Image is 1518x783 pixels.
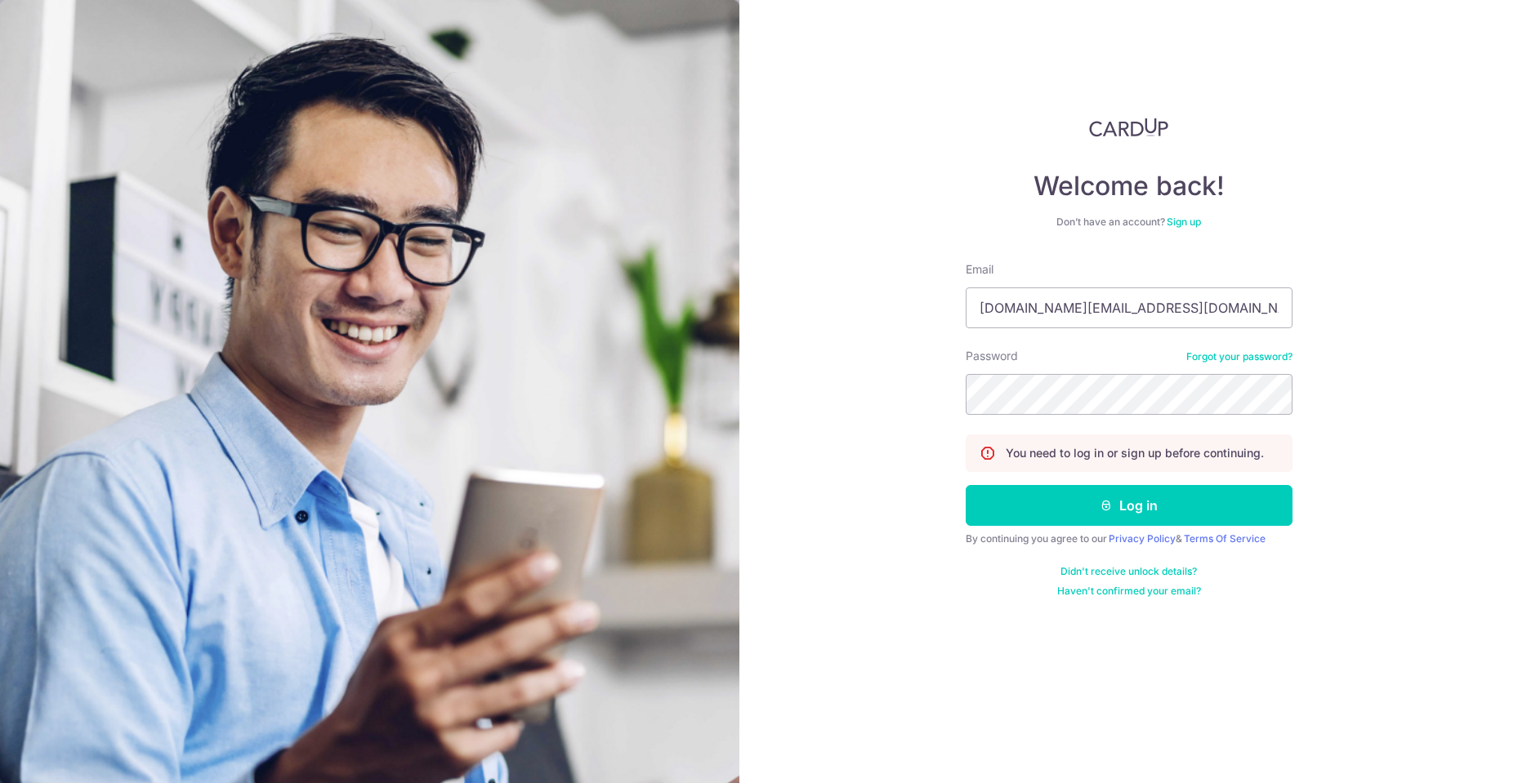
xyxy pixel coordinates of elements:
[1167,216,1201,228] a: Sign up
[1006,445,1264,461] p: You need to log in or sign up before continuing.
[1057,585,1201,598] a: Haven't confirmed your email?
[1060,565,1197,578] a: Didn't receive unlock details?
[1089,118,1169,137] img: CardUp Logo
[1109,532,1176,545] a: Privacy Policy
[966,261,993,278] label: Email
[966,170,1293,202] h4: Welcome back!
[966,532,1293,545] div: By continuing you agree to our &
[1186,350,1293,363] a: Forgot your password?
[966,348,1018,364] label: Password
[966,485,1293,526] button: Log in
[1184,532,1266,545] a: Terms Of Service
[966,287,1293,328] input: Enter your Email
[966,216,1293,229] div: Don’t have an account?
